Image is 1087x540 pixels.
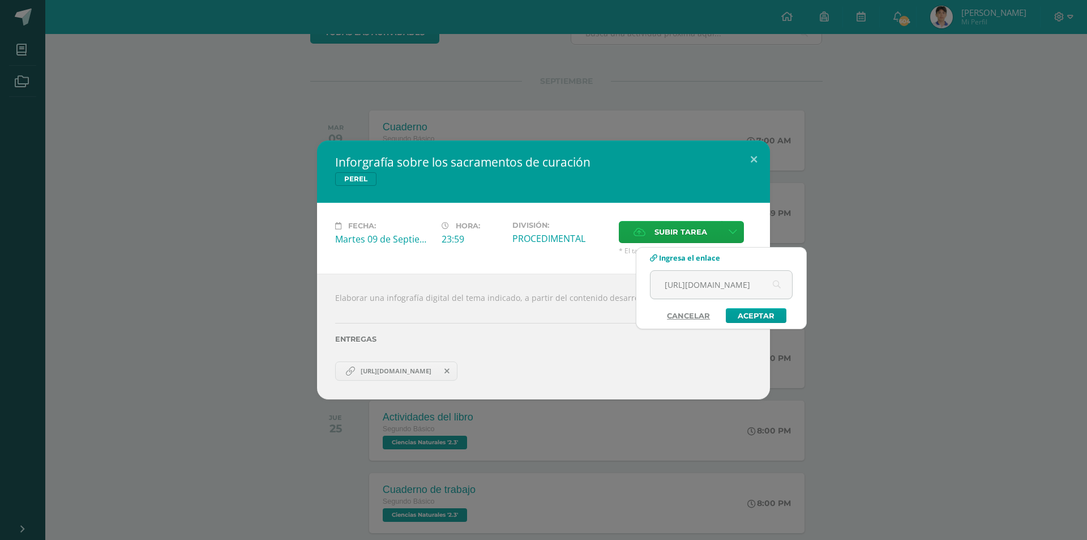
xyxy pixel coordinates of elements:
h2: Inforgrafía sobre los sacramentos de curación [335,154,752,170]
div: PROCEDIMENTAL [512,232,610,245]
span: [URL][DOMAIN_NAME] [355,367,437,376]
div: Elaborar una infografía digital del tema indicado, a partir del contenido desarrollado en clase. [317,274,770,399]
span: Subir tarea [654,222,707,243]
label: División: [512,221,610,229]
span: Remover entrega [438,365,457,377]
a: https://www.canva.com/design/DAGyiFh-RsY/3yI6bEGAvYpB1ZlPmGj5OQ/edit?utm_content=DAGyiFh-RsY&utm_... [335,362,457,381]
span: PEREL [335,172,376,186]
input: Ej. www.google.com [651,271,792,299]
span: Fecha: [348,222,376,230]
label: Entregas [335,335,752,343]
span: Hora: [456,222,480,230]
a: Aceptar [726,308,786,323]
button: Close (Esc) [738,141,770,179]
span: Ingresa el enlace [659,253,720,263]
span: * El tamaño máximo permitido es 50 MB [619,246,752,256]
div: 23:59 [442,233,503,245]
div: Martes 09 de Septiembre [335,233,433,245]
a: Cancelar [656,308,721,323]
